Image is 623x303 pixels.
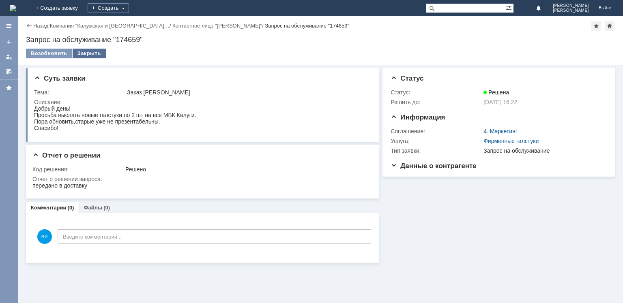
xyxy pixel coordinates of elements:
[391,162,477,170] span: Данные о контрагенте
[483,99,517,105] span: [DATE] 16:22
[553,3,589,8] span: [PERSON_NAME]
[391,75,423,82] span: Статус
[50,23,172,29] div: /
[34,99,370,105] div: Описание:
[483,89,509,96] span: Решена
[265,23,349,29] div: Запрос на обслуживание "174659"
[2,65,15,78] a: Мои согласования
[2,36,15,49] a: Создать заявку
[483,138,539,144] a: Фирменные галстуки
[50,23,170,29] a: Компания "Калужская и [GEOGRAPHIC_DATA]…
[391,147,482,154] div: Тип заявки:
[32,176,370,182] div: Отчет о решении запроса:
[32,151,100,159] span: Отчет о решении
[391,128,482,134] div: Соглашение:
[34,89,125,96] div: Тема:
[31,205,67,211] a: Комментарии
[33,23,48,29] a: Назад
[48,22,49,28] div: |
[483,147,603,154] div: Запрос на обслуживание
[172,23,262,29] a: Контактное лицо "[PERSON_NAME]"
[26,36,615,44] div: Запрос на обслуживание "174659"
[32,166,124,173] div: Код решения:
[37,229,52,244] span: ВЯ
[391,113,445,121] span: Информация
[391,99,482,105] div: Решить до:
[591,21,601,31] div: Добавить в избранное
[68,205,74,211] div: (0)
[391,138,482,144] div: Услуга:
[127,89,368,96] div: Заказ [PERSON_NAME]
[84,205,102,211] a: Файлы
[125,166,368,173] div: Решено
[34,75,85,82] span: Суть заявки
[605,21,614,31] div: Сделать домашней страницей
[553,8,589,13] span: [PERSON_NAME]
[483,128,518,134] a: 4. Маркетинг
[391,89,482,96] div: Статус:
[505,4,513,11] span: Расширенный поиск
[172,23,265,29] div: /
[103,205,110,211] div: (0)
[2,50,15,63] a: Мои заявки
[10,5,16,11] a: Перейти на домашнюю страницу
[88,3,129,13] div: Создать
[10,5,16,11] img: logo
